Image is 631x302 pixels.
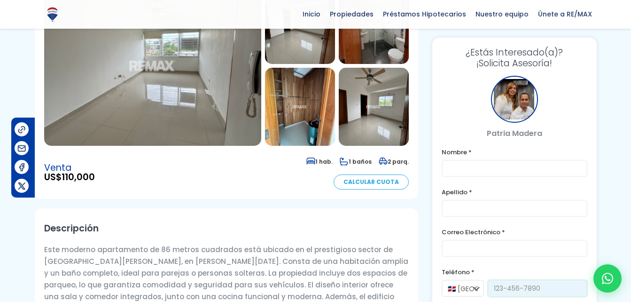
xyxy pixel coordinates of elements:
[471,7,533,21] span: Nuestro equipo
[44,218,409,239] h2: Descripción
[334,175,409,190] a: Calcular Cuota
[17,125,27,135] img: Compartir
[44,6,61,23] img: Logo de REMAX
[442,47,587,69] h3: ¡Solicita Asesoría!
[339,68,409,146] img: Apartamento en Viejo Arroyo Hondo
[533,7,597,21] span: Únete a RE/MAX
[340,158,372,166] span: 1 baños
[265,68,335,146] img: Apartamento en Viejo Arroyo Hondo
[17,181,27,191] img: Compartir
[442,226,587,238] label: Correo Electrónico *
[378,7,471,21] span: Préstamos Hipotecarios
[17,143,27,153] img: Compartir
[325,7,378,21] span: Propiedades
[442,266,587,278] label: Teléfono *
[491,76,538,123] div: Patria Madera
[442,146,587,158] label: Nombre *
[379,158,409,166] span: 2 parq.
[17,162,27,172] img: Compartir
[442,186,587,198] label: Apellido *
[488,280,587,297] input: 123-456-7890
[62,171,95,183] span: 110,000
[306,158,333,166] span: 1 hab.
[298,7,325,21] span: Inicio
[44,163,95,173] span: Venta
[44,173,95,182] span: US$
[442,127,587,139] p: Patria Madera
[442,47,587,58] span: ¿Estás Interesado(a)?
